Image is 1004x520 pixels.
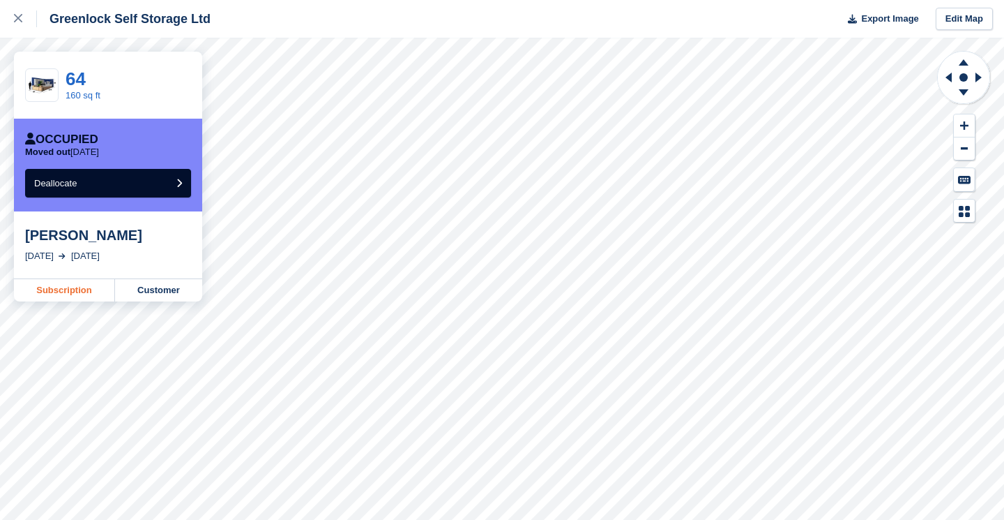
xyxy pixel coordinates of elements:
img: arrow-right-light-icn-cde0832a797a2874e46488d9cf13f60e5c3a73dbe684e267c42b8395dfbc2abf.svg [59,253,66,259]
span: Moved out [25,147,70,157]
img: 20-ft-container%20(3).jpg [26,73,58,98]
div: [DATE] [25,249,54,263]
div: [DATE] [71,249,100,263]
div: [PERSON_NAME] [25,227,191,244]
div: Greenlock Self Storage Ltd [37,10,211,27]
p: [DATE] [25,147,99,158]
button: Zoom In [954,114,975,138]
a: Customer [115,279,202,302]
button: Map Legend [954,200,975,223]
span: Export Image [861,12,918,26]
div: Occupied [25,133,98,147]
a: Subscription [14,279,115,302]
button: Deallocate [25,169,191,198]
a: 160 sq ft [66,90,100,101]
a: 64 [66,68,86,89]
button: Zoom Out [954,138,975,161]
span: Deallocate [34,178,77,188]
button: Export Image [839,8,919,31]
a: Edit Map [936,8,993,31]
button: Keyboard Shortcuts [954,168,975,191]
